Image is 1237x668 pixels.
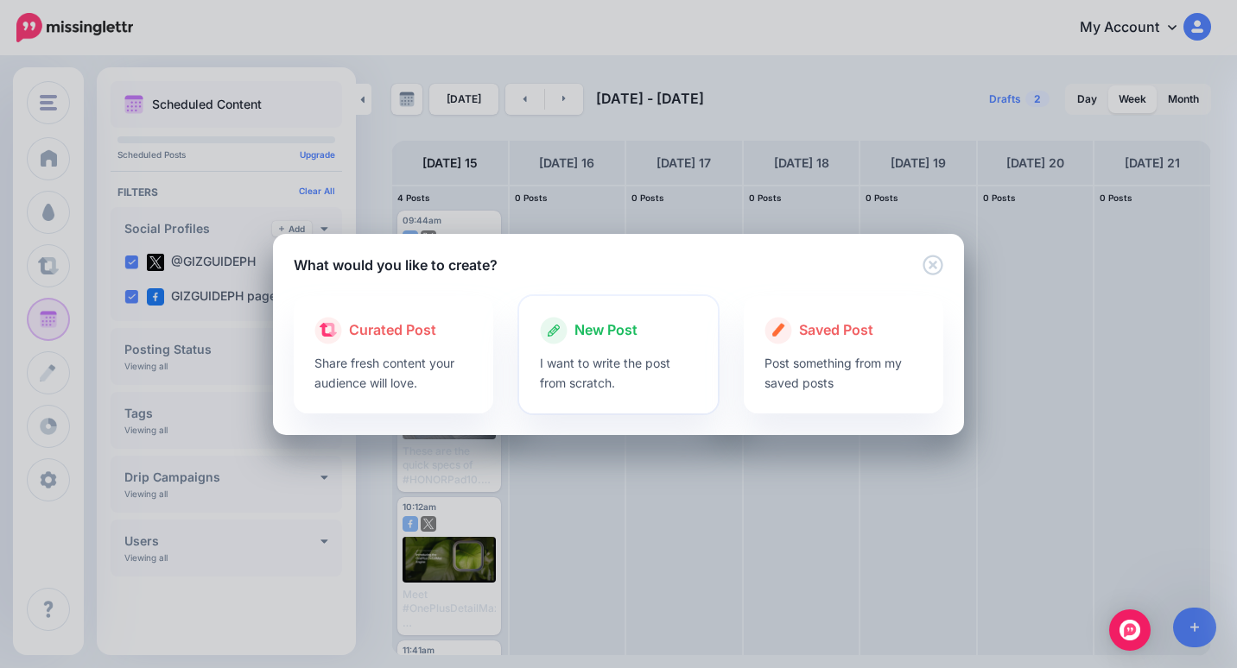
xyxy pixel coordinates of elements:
[574,319,638,342] span: New Post
[923,255,943,276] button: Close
[314,353,473,393] p: Share fresh content your audience will love.
[320,323,337,337] img: curate.png
[540,353,698,393] p: I want to write the post from scratch.
[349,319,436,342] span: Curated Post
[772,323,785,337] img: create.png
[1109,609,1151,651] div: Open Intercom Messenger
[764,353,923,393] p: Post something from my saved posts
[294,255,498,275] h5: What would you like to create?
[799,319,873,342] span: Saved Post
